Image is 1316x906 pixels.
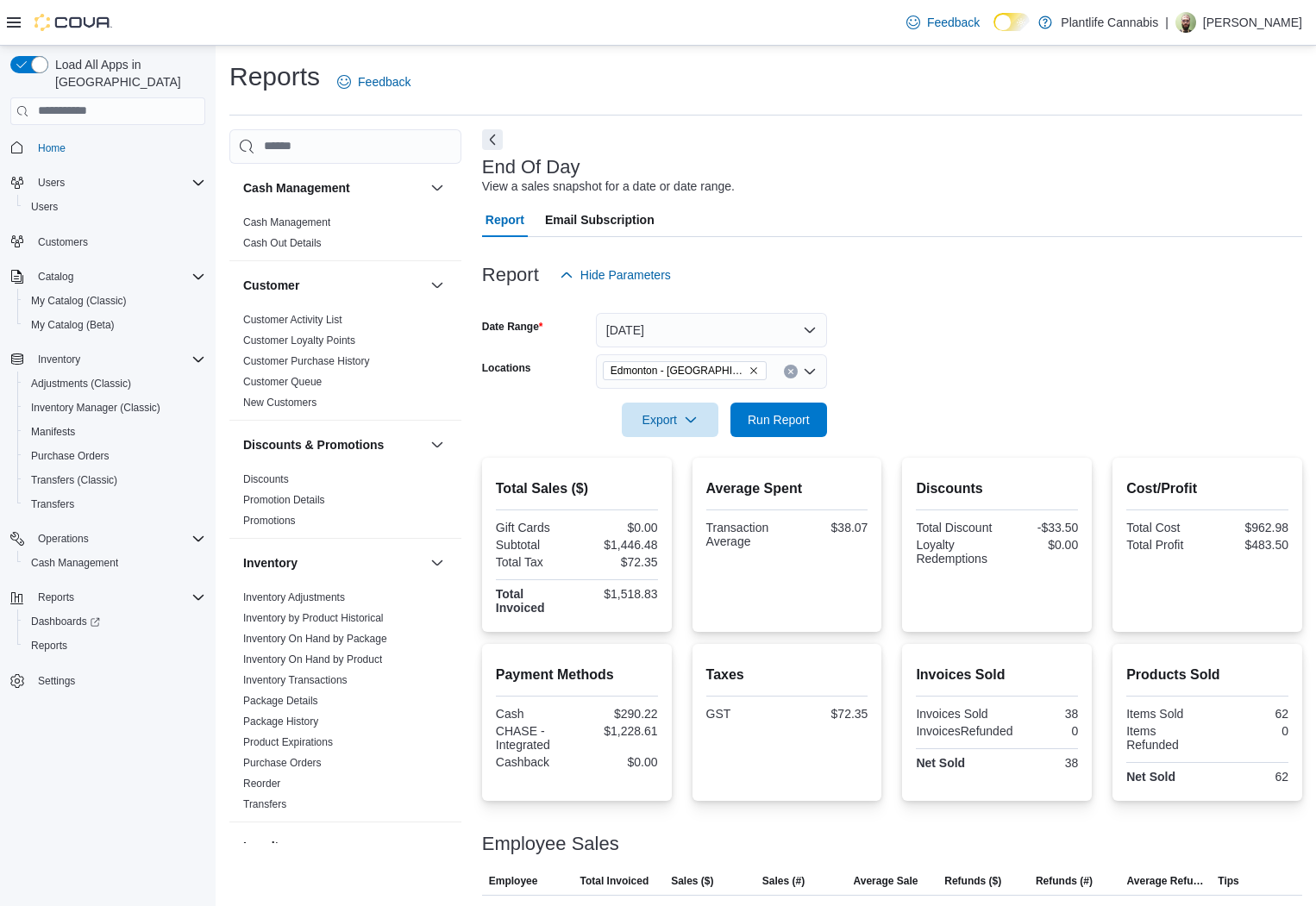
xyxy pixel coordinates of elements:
[31,639,67,653] span: Reports
[1000,707,1078,721] div: 38
[31,425,75,439] span: Manifests
[17,396,212,420] button: Inventory Manager (Classic)
[1218,874,1238,888] span: Tips
[24,470,205,490] span: Transfers (Classic)
[603,361,767,380] span: Edmonton - ICE District
[496,521,573,534] div: Gift Cards
[1126,707,1204,721] div: Items Sold
[243,695,318,707] a: Package Details
[24,422,205,442] span: Manifests
[3,527,212,551] button: Operations
[927,14,980,31] span: Feedback
[3,668,212,693] button: Settings
[1126,724,1204,752] div: Items Refunded
[243,277,299,294] h3: Customer
[34,14,112,31] img: Cova
[854,874,918,888] span: Average Sale
[243,673,348,687] span: Inventory Transactions
[31,528,205,549] span: Operations
[243,797,286,811] span: Transfers
[784,365,798,378] button: Clear input
[496,478,658,499] h2: Total Sales ($)
[916,756,965,770] strong: Net Sold
[243,632,387,646] span: Inventory On Hand by Package
[496,665,658,685] h2: Payment Methods
[243,736,333,748] a: Product Expirations
[1175,12,1196,33] div: Ryan Noftall
[243,515,296,527] a: Promotions
[496,755,573,769] div: Cashback
[489,874,538,888] span: Employee
[916,665,1078,685] h2: Invoices Sold
[427,275,448,296] button: Customer
[1211,724,1288,738] div: 0
[1127,874,1205,888] span: Average Refund
[31,172,72,193] button: Users
[17,372,212,396] button: Adjustments (Classic)
[553,258,678,292] button: Hide Parameters
[31,137,205,159] span: Home
[427,553,448,573] button: Inventory
[482,361,531,375] label: Locations
[229,469,461,538] div: Discounts & Promotions
[243,216,330,228] a: Cash Management
[243,612,384,624] a: Inventory by Product Historical
[3,347,212,372] button: Inventory
[243,777,280,790] span: Reorder
[596,313,827,347] button: [DATE]
[243,314,342,326] a: Customer Activity List
[17,313,212,337] button: My Catalog (Beta)
[496,538,573,552] div: Subtotal
[243,798,286,810] a: Transfers
[31,671,82,691] a: Settings
[17,468,212,492] button: Transfers (Classic)
[243,179,423,197] button: Cash Management
[243,838,285,855] h3: Loyalty
[622,403,718,437] button: Export
[944,874,1001,888] span: Refunds ($)
[580,587,658,601] div: $1,518.83
[31,172,205,193] span: Users
[17,492,212,516] button: Transfers
[243,397,316,409] a: New Customers
[17,289,212,313] button: My Catalog (Classic)
[486,203,524,237] span: Report
[916,707,993,721] div: Invoices Sold
[17,444,212,468] button: Purchase Orders
[706,665,868,685] h2: Taxes
[17,634,212,658] button: Reports
[3,135,212,160] button: Home
[427,434,448,455] button: Discounts & Promotions
[1211,521,1288,534] div: $962.98
[243,472,289,486] span: Discounts
[1126,521,1204,534] div: Total Cost
[31,294,127,308] span: My Catalog (Classic)
[611,362,745,379] span: Edmonton - [GEOGRAPHIC_DATA]
[38,532,89,546] span: Operations
[993,13,1030,31] input: Dark Mode
[580,724,658,738] div: $1,228.61
[24,470,124,490] a: Transfers (Classic)
[243,236,322,250] span: Cash Out Details
[17,609,212,634] a: Dashboards
[31,200,58,214] span: Users
[243,611,384,625] span: Inventory by Product Historical
[580,874,649,888] span: Total Invoiced
[3,265,212,289] button: Catalog
[31,528,96,549] button: Operations
[580,707,658,721] div: $290.22
[243,591,345,603] a: Inventory Adjustments
[496,707,573,721] div: Cash
[24,315,205,335] span: My Catalog (Beta)
[243,756,322,770] span: Purchase Orders
[31,377,131,391] span: Adjustments (Classic)
[1036,874,1093,888] span: Refunds (#)
[243,493,325,507] span: Promotion Details
[229,212,461,260] div: Cash Management
[916,521,993,534] div: Total Discount
[496,555,573,569] div: Total Tax
[24,422,82,442] a: Manifests
[24,494,81,515] a: Transfers
[243,674,348,686] a: Inventory Transactions
[38,235,88,249] span: Customers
